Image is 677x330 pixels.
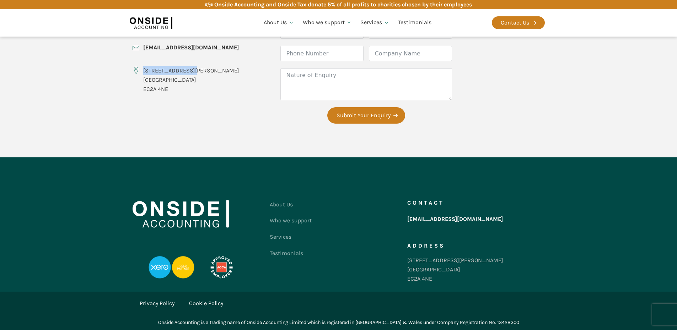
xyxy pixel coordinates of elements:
a: Services [356,11,394,35]
img: Onside Accounting [130,15,172,31]
h5: Address [407,243,445,249]
a: About Us [259,11,299,35]
div: [STREET_ADDRESS][PERSON_NAME] [GEOGRAPHIC_DATA] EC2A 4NE [407,256,503,283]
input: Phone Number [280,46,364,61]
button: Submit Your Enquiry [327,107,405,124]
a: [EMAIL_ADDRESS][DOMAIN_NAME] [407,213,503,226]
a: Who we support [270,212,312,229]
a: [EMAIL_ADDRESS][DOMAIN_NAME] [143,43,239,52]
div: Contact Us [501,18,529,27]
div: [STREET_ADDRESS][PERSON_NAME] [GEOGRAPHIC_DATA] EC2A 4NE [143,66,239,93]
a: Testimonials [270,245,312,261]
a: Who we support [299,11,356,35]
a: Contact Us [492,16,545,29]
a: Privacy Policy [140,299,174,308]
a: About Us [270,196,312,213]
a: Cookie Policy [189,299,223,308]
a: Testimonials [394,11,436,35]
textarea: Nature of Enquiry [280,68,452,100]
div: Onside Accounting is a trading name of Onside Accounting Limited which is registered in [GEOGRAPH... [158,319,519,326]
input: Company Name [369,46,452,61]
img: Onside Accounting [133,200,229,228]
a: Services [270,229,312,245]
img: APPROVED-EMPLOYER-PROFESSIONAL-DEVELOPMENT-REVERSED_LOGO [202,256,241,279]
h5: Contact [407,200,444,206]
